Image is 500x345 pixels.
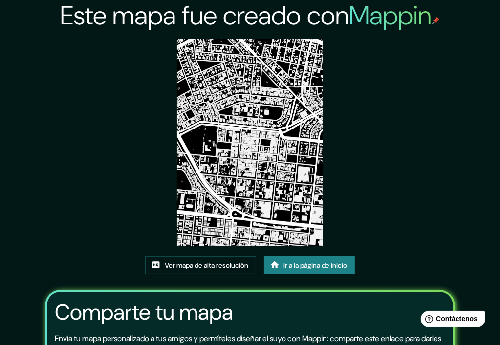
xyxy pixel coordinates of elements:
[413,307,489,334] iframe: Lanzador de widgets de ayuda
[55,298,233,326] font: Comparte tu mapa
[432,17,440,24] img: pin de mapeo
[145,256,256,275] a: Ver mapa de alta resolución
[264,256,355,275] a: Ir a la página de inicio
[177,39,323,246] img: created-map
[283,261,347,270] font: Ir a la página de inicio
[165,261,248,270] font: Ver mapa de alta resolución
